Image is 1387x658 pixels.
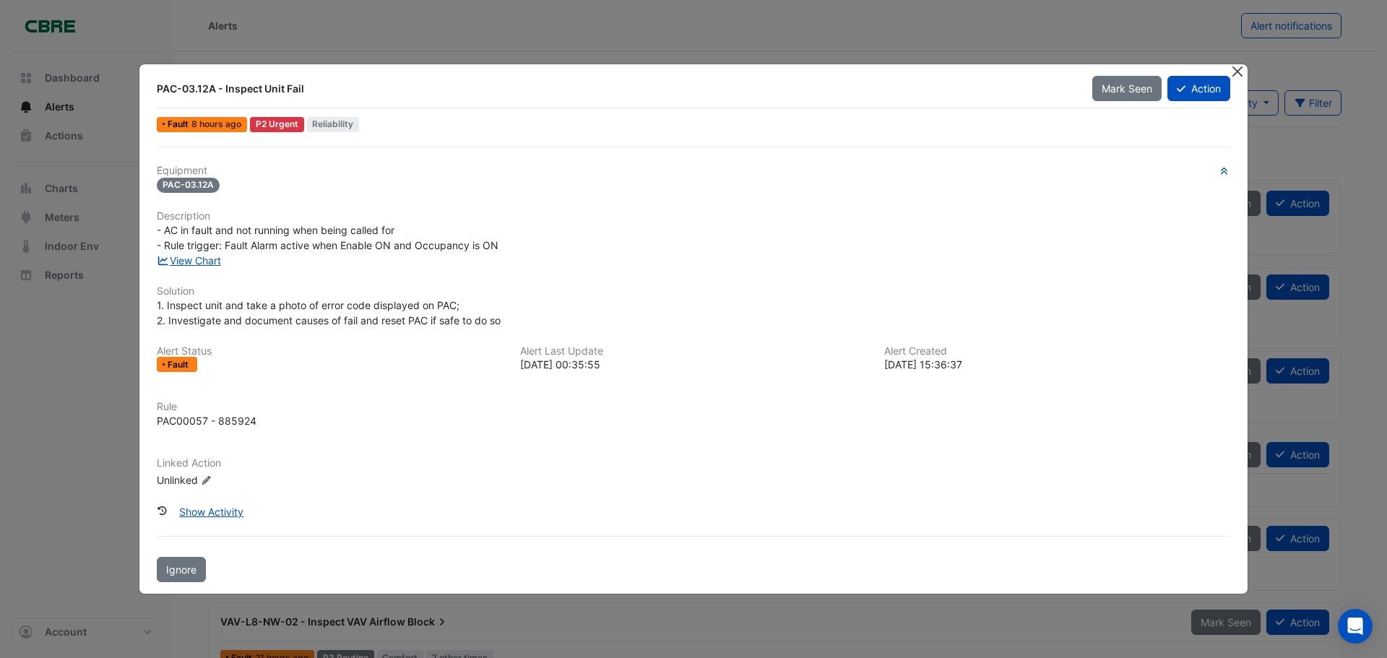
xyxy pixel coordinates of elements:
[250,117,304,132] div: P2 Urgent
[157,285,1230,298] h6: Solution
[1102,82,1152,95] span: Mark Seen
[157,413,256,428] div: PAC00057 - 885924
[1338,609,1373,644] div: Open Intercom Messenger
[201,475,212,486] fa-icon: Edit Linked Action
[307,117,360,132] span: Reliability
[157,557,206,582] button: Ignore
[157,254,221,267] a: View Chart
[157,401,1230,413] h6: Rule
[157,472,330,488] div: Unlinked
[157,345,503,358] h6: Alert Status
[1092,76,1162,101] button: Mark Seen
[170,499,253,524] button: Show Activity
[884,345,1230,358] h6: Alert Created
[157,178,220,193] span: PAC-03.12A
[191,118,241,129] span: Tue 16-Sep-2025 00:35 AEST
[157,210,1230,222] h6: Description
[520,345,866,358] h6: Alert Last Update
[157,457,1230,469] h6: Linked Action
[1230,64,1245,79] button: Close
[1167,76,1230,101] button: Action
[157,82,1075,96] div: PAC-03.12A - Inspect Unit Fail
[157,224,498,251] span: - AC in fault and not running when being called for - Rule trigger: Fault Alarm active when Enabl...
[168,120,191,129] span: Fault
[166,563,196,576] span: Ignore
[520,357,866,372] div: [DATE] 00:35:55
[168,360,191,369] span: Fault
[157,165,1230,177] h6: Equipment
[157,299,501,326] span: 1. Inspect unit and take a photo of error code displayed on PAC; 2. Investigate and document caus...
[884,357,1230,372] div: [DATE] 15:36:37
